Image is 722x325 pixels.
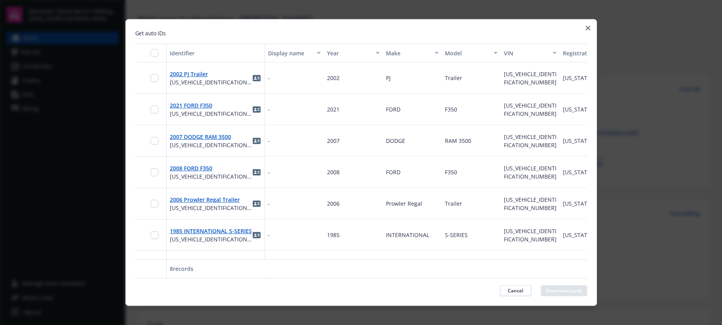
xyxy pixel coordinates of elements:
span: [US_VEHICLE_IDENTIFICATION_NUMBER] [170,78,252,86]
span: F350 [445,168,457,176]
a: 2007 DODGE RAM 3500 [170,133,231,140]
div: VIN [504,49,548,57]
button: Model [442,44,501,62]
a: 2021 FORD F350 [170,101,212,109]
span: DODGE [386,137,405,144]
span: 2021 FORD F350 [170,101,252,109]
span: 2007 DODGE RAM 3500 [170,132,252,141]
input: Toggle Row Selected [151,137,158,144]
span: [US_VEHICLE_IDENTIFICATION_NUMBER] [504,195,557,211]
span: [US_STATE] [563,137,592,144]
span: - [268,199,270,208]
span: [US_VEHICLE_IDENTIFICATION_NUMBER] [170,109,252,117]
input: Toggle Row Selected [151,199,158,207]
span: 2008 FORD F350 [170,164,252,172]
a: idCard [252,104,261,114]
span: [US_VEHICLE_IDENTIFICATION_NUMBER] [504,133,557,148]
button: Display name [265,44,324,62]
span: [US_VEHICLE_IDENTIFICATION_NUMBER] [170,203,252,212]
span: F350 [445,106,457,113]
span: 2021 [327,106,340,113]
div: Registration state [563,49,607,57]
span: [US_VEHICLE_IDENTIFICATION_NUMBER] [504,164,557,180]
span: [US_STATE] [563,168,592,176]
span: [US_VEHICLE_IDENTIFICATION_NUMBER] [170,172,252,180]
span: Trailer [445,200,462,207]
span: - [268,105,270,113]
button: Identifier [167,44,265,62]
a: idCard [252,73,261,82]
span: - [268,168,270,176]
div: Make [386,49,430,57]
span: [US_VEHICLE_IDENTIFICATION_NUMBER] [504,70,557,86]
span: 2002 PJ Trailer [170,69,252,78]
button: Make [383,44,442,62]
input: Toggle Row Selected [151,168,158,176]
span: [US_VEHICLE_IDENTIFICATION_NUMBER] [170,141,252,149]
span: PJ [386,74,391,82]
div: Year [327,49,371,57]
span: 2002 [327,74,340,82]
input: Toggle Row Selected [151,74,158,82]
input: Select all [151,49,158,57]
h2: Get auto IDs [135,29,587,37]
span: [US_STATE] [563,200,592,207]
a: 2008 FORD F350 [170,164,212,172]
div: Display name [268,49,312,57]
a: idCard [252,136,261,145]
span: 2006 [327,200,340,207]
input: Toggle Row Selected [151,105,158,113]
a: idCard [252,199,261,208]
button: Year [324,44,383,62]
a: idCard [252,167,261,177]
span: FORD [386,168,400,176]
button: Registration state [560,44,619,62]
span: 2008 [327,168,340,176]
div: Identifier [170,49,261,57]
span: 2006 Prowler Regal Trailer [170,195,252,203]
a: 2006 Prowler Regal Trailer [170,195,240,203]
span: - [268,137,270,145]
span: [US_STATE] [563,106,592,113]
a: 2002 PJ Trailer [170,70,208,77]
span: Prowler Regal [386,200,422,207]
span: [US_VEHICLE_IDENTIFICATION_NUMBER] [504,101,557,117]
span: RAM 3500 [445,137,471,144]
span: FORD [386,106,400,113]
span: - [268,74,270,82]
span: 2007 [327,137,340,144]
button: VIN [501,44,560,62]
span: Trailer [445,74,462,82]
div: Model [445,49,489,57]
span: [US_STATE] [563,74,592,82]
